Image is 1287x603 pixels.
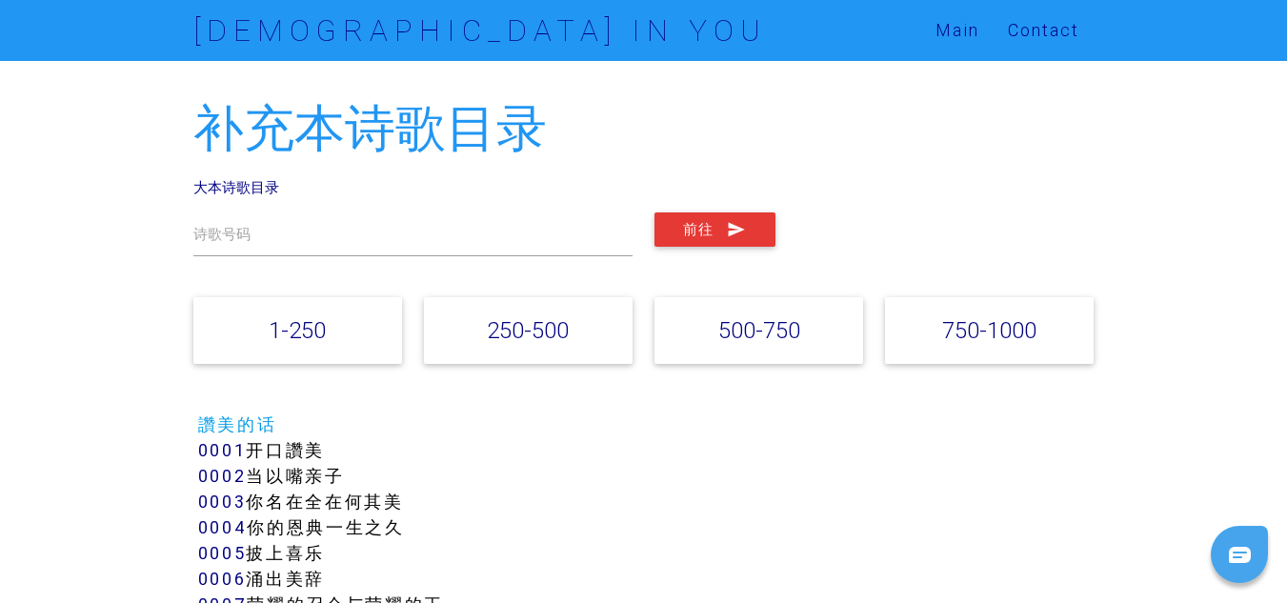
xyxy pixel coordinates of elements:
[198,568,247,590] a: 0006
[718,316,800,344] a: 500-750
[198,439,247,461] a: 0001
[193,224,251,246] label: 诗歌号码
[487,316,569,344] a: 250-500
[198,465,247,487] a: 0002
[942,316,1036,344] a: 750-1000
[1206,517,1273,589] iframe: Chat
[198,413,277,435] a: 讚美的话
[198,491,247,513] a: 0003
[193,101,1095,157] h2: 补充本诗歌目录
[198,542,247,564] a: 0005
[654,212,775,247] button: 前往
[193,178,279,196] a: 大本诗歌目录
[269,316,326,344] a: 1-250
[198,516,248,538] a: 0004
